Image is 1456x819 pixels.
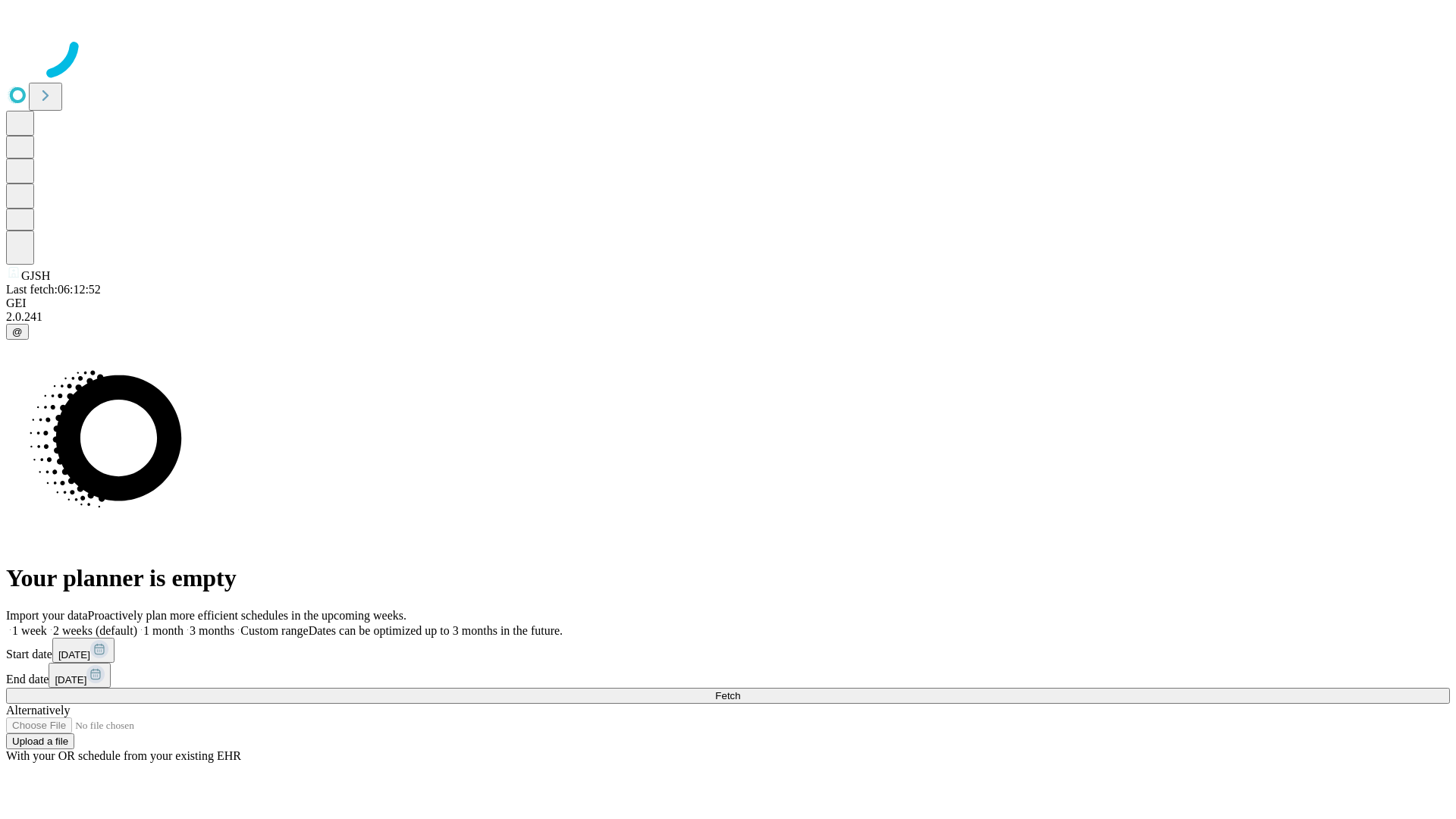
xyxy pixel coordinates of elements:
[240,624,308,637] span: Custom range
[309,624,563,637] span: Dates can be optimized up to 3 months in the future.
[6,688,1450,704] button: Fetch
[12,624,47,637] span: 1 week
[6,749,241,762] span: With your OR schedule from your existing EHR
[21,269,50,282] span: GJSH
[715,690,740,701] span: Fetch
[6,297,1450,310] div: GEI
[6,733,74,749] button: Upload a file
[190,624,234,637] span: 3 months
[88,609,406,622] span: Proactively plan more efficient schedules in the upcoming weeks.
[6,663,1450,688] div: End date
[6,324,29,340] button: @
[6,609,88,622] span: Import your data
[6,638,1450,663] div: Start date
[12,326,23,337] span: @
[6,564,1450,592] h1: Your planner is empty
[52,638,115,663] button: [DATE]
[53,624,137,637] span: 2 weeks (default)
[6,283,101,296] span: Last fetch: 06:12:52
[6,310,1450,324] div: 2.0.241
[49,663,111,688] button: [DATE]
[58,649,90,661] span: [DATE]
[143,624,184,637] span: 1 month
[6,704,70,717] span: Alternatively
[55,674,86,686] span: [DATE]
